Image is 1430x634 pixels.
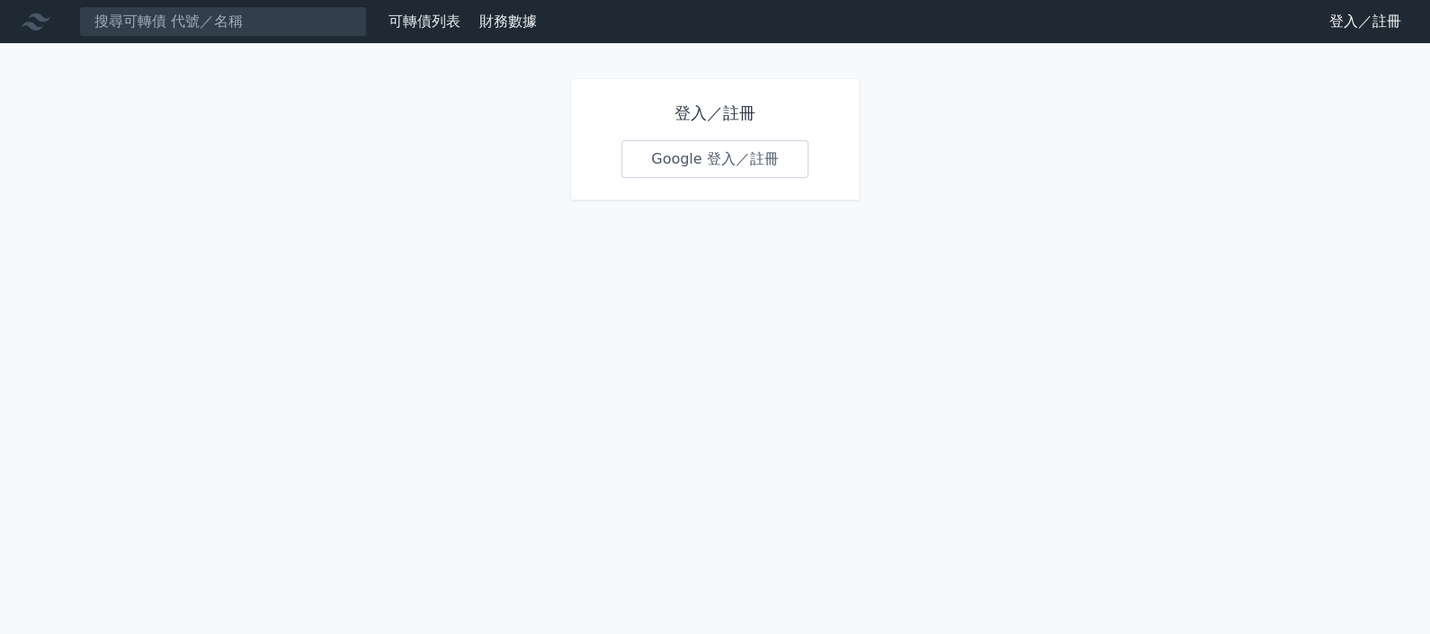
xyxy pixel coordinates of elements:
a: 登入／註冊 [1315,7,1416,36]
a: Google 登入／註冊 [621,140,809,178]
h1: 登入／註冊 [621,101,809,126]
input: 搜尋可轉債 代號／名稱 [79,6,367,37]
a: 財務數據 [479,13,537,30]
a: 可轉債列表 [389,13,460,30]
